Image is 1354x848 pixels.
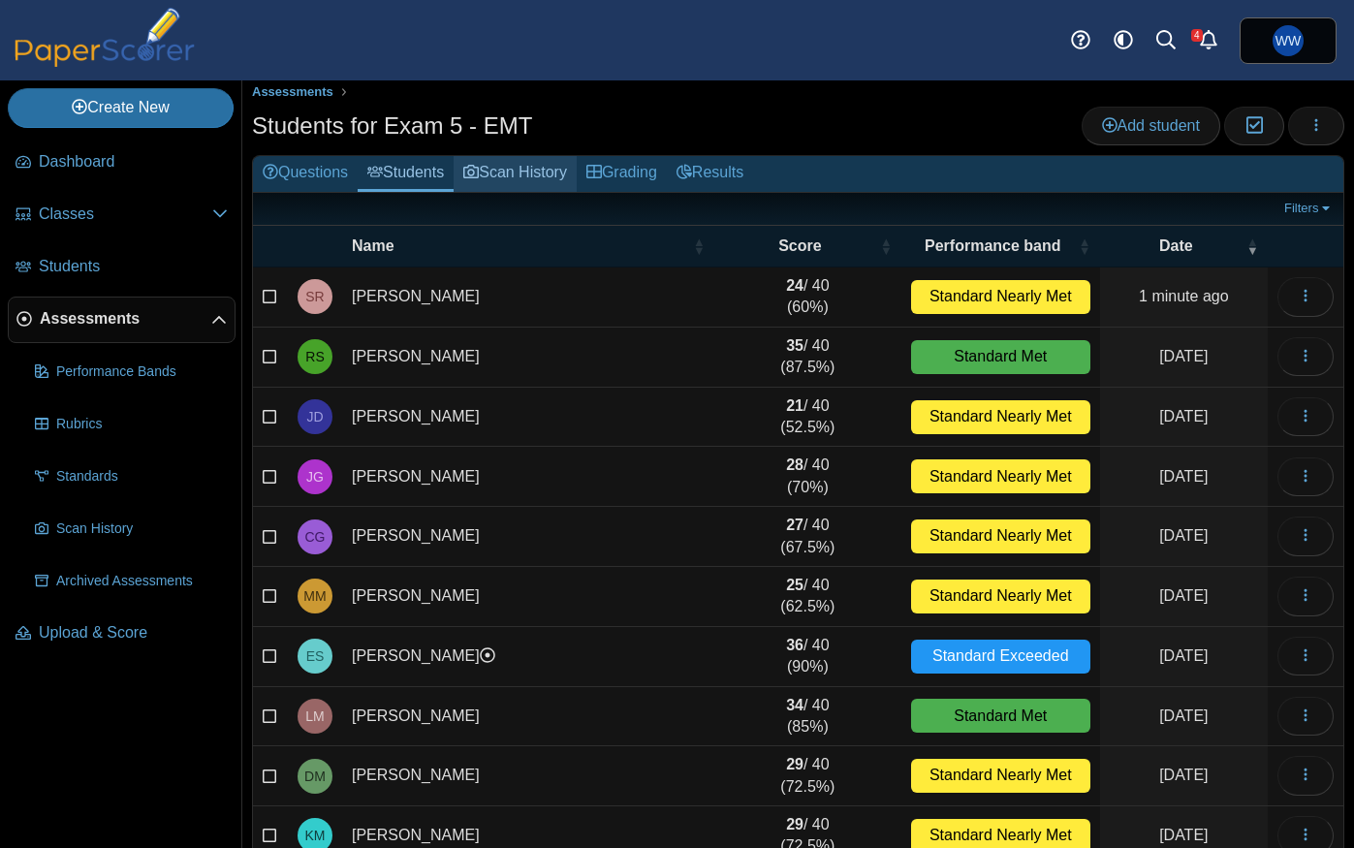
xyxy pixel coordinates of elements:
a: Dashboard [8,140,236,186]
a: Scan History [454,156,577,192]
span: Lucinda Meffert [305,709,324,723]
a: Rubrics [27,401,236,448]
a: Create New [8,88,234,127]
span: Students [39,256,228,277]
td: / 40 (60%) [714,267,901,328]
span: William Whitney [1275,34,1301,47]
td: [PERSON_NAME] [342,687,714,747]
span: Rachael Salas [305,350,324,363]
span: Standards [56,467,228,487]
a: Archived Assessments [27,558,236,605]
span: Scan History [56,519,228,539]
a: Standards [27,454,236,500]
time: Aug 12, 2025 at 8:45 PM [1159,527,1208,544]
b: 36 [786,637,803,653]
b: 29 [786,756,803,772]
div: Standard Nearly Met [911,459,1090,493]
b: 34 [786,697,803,713]
td: / 40 (85%) [714,687,901,747]
span: Classes [39,204,212,225]
span: Steven Riojas [305,290,324,303]
time: Aug 12, 2025 at 8:45 PM [1159,408,1208,424]
div: Standard Nearly Met [911,580,1090,613]
a: PaperScorer [8,53,202,70]
span: Archived Assessments [56,572,228,591]
span: Performance band : Activate to sort [1079,236,1090,256]
span: Add student [1102,117,1200,134]
span: Dashboard [39,151,228,173]
a: Students [8,244,236,291]
span: Rubrics [56,415,228,434]
time: Aug 12, 2025 at 8:45 PM [1159,468,1208,485]
span: Performance band [911,236,1075,257]
span: Maria Munoz [303,589,326,603]
a: Alerts [1187,19,1230,62]
b: 28 [786,456,803,473]
td: / 40 (70%) [714,447,901,507]
time: Aug 12, 2025 at 8:45 PM [1159,707,1208,724]
div: Standard Met [911,699,1090,733]
time: Oct 15, 2025 at 2:37 PM [1139,288,1229,304]
span: Performance Bands [56,362,228,382]
time: Aug 12, 2025 at 8:45 PM [1159,348,1208,364]
td: / 40 (62.5%) [714,567,901,627]
a: Performance Bands [27,349,236,395]
div: Standard Exceeded [911,640,1090,674]
td: [PERSON_NAME] [342,328,714,388]
a: Add student [1082,107,1220,145]
span: Assessments [252,84,333,99]
span: William Whitney [1273,25,1304,56]
span: Score : Activate to sort [880,236,892,256]
span: Joseph Dominguez [306,410,323,424]
b: 35 [786,337,803,354]
a: Assessments [8,297,236,343]
span: Name [352,236,689,257]
div: Standard Nearly Met [911,519,1090,553]
td: [PERSON_NAME] [342,567,714,627]
span: Enrique Salinas [306,649,325,663]
td: / 40 (90%) [714,627,901,687]
span: Date [1110,236,1243,257]
div: Standard Nearly Met [911,759,1090,793]
td: [PERSON_NAME] [342,746,714,806]
span: Justin Garcia [306,470,324,484]
div: Standard Met [911,340,1090,374]
td: / 40 (52.5%) [714,388,901,448]
a: Results [667,156,753,192]
td: [PERSON_NAME] [342,507,714,567]
td: [PERSON_NAME] [342,447,714,507]
time: Aug 12, 2025 at 8:45 PM [1159,767,1208,783]
span: Date : Activate to remove sorting [1246,236,1258,256]
div: Standard Nearly Met [911,280,1090,314]
b: 27 [786,517,803,533]
span: Upload & Score [39,622,228,644]
a: Upload & Score [8,611,236,657]
img: PaperScorer [8,8,202,67]
td: / 40 (67.5%) [714,507,901,567]
a: Filters [1279,199,1338,218]
span: Name : Activate to sort [693,236,705,256]
time: Aug 12, 2025 at 8:45 PM [1159,827,1208,843]
time: Aug 12, 2025 at 8:45 PM [1159,587,1208,604]
span: Score [724,236,876,257]
td: / 40 (72.5%) [714,746,901,806]
time: Aug 12, 2025 at 8:45 PM [1159,647,1208,664]
b: 29 [786,816,803,832]
b: 24 [786,277,803,294]
td: [PERSON_NAME] [342,627,714,687]
a: Students [358,156,454,192]
b: 21 [786,397,803,414]
a: Assessments [247,80,338,105]
h1: Students for Exam 5 - EMT [252,110,532,142]
span: Kaylyn Morales [305,829,326,842]
td: [PERSON_NAME] [342,388,714,448]
a: Scan History [27,506,236,552]
b: 25 [786,577,803,593]
span: Christopher Gauthier [305,530,326,544]
td: [PERSON_NAME] [342,267,714,328]
div: Standard Nearly Met [911,400,1090,434]
a: Classes [8,192,236,238]
a: William Whitney [1240,17,1337,64]
td: / 40 (87.5%) [714,328,901,388]
a: Grading [577,156,667,192]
